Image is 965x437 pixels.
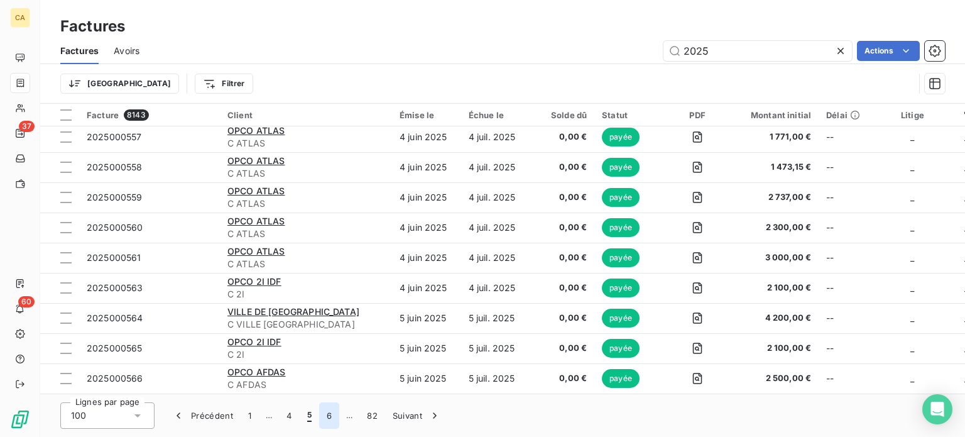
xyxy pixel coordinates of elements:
span: 37 [19,121,35,132]
button: 5 [300,402,319,429]
span: 100 [71,409,86,422]
td: 5 juin 2025 [392,333,461,363]
span: payée [602,128,640,147]
img: Logo LeanPay [10,409,30,429]
td: 5 juin 2025 [392,303,461,333]
div: Client [227,110,384,120]
span: 2 100,00 € [736,282,811,294]
span: payée [602,339,640,358]
td: 5 juil. 2025 [461,333,530,363]
span: C 2I [227,288,384,301]
span: payée [602,248,640,267]
button: 4 [279,402,299,429]
span: … [259,406,279,426]
button: 1 [241,402,259,429]
input: Rechercher [663,41,852,61]
span: C 2I [227,348,384,361]
span: 2 300,00 € [736,221,811,234]
td: 5 juil. 2025 [461,363,530,394]
td: 4 juil. 2025 [461,122,530,152]
span: OPCO ATLAS [227,246,285,257]
span: C ATLAS [227,228,384,240]
td: -- [819,243,868,273]
span: OPCO 2I IDF [227,276,281,287]
td: -- [819,303,868,333]
button: Précédent [165,402,241,429]
span: 2025000559 [87,192,143,202]
span: C VILLE [GEOGRAPHIC_DATA] [227,318,384,331]
span: 0,00 € [537,191,587,204]
td: 4 juin 2025 [392,213,461,243]
td: -- [819,213,868,243]
span: 0,00 € [537,342,587,355]
td: 4 juin 2025 [392,152,461,182]
span: payée [602,279,640,297]
td: -- [819,152,868,182]
div: Statut [602,110,659,120]
span: 2025000558 [87,162,143,172]
a: 37 [10,123,30,143]
span: 1 473,15 € [736,161,811,174]
span: _ [910,282,914,293]
td: 4 juin 2025 [392,182,461,213]
span: 60 [18,296,35,307]
div: PDF [674,110,720,120]
span: Facture [87,110,119,120]
span: 0,00 € [537,221,587,234]
div: Échue le [469,110,522,120]
td: 4 juil. 2025 [461,182,530,213]
span: 3 000,00 € [736,252,811,264]
span: C ATLAS [227,167,384,180]
span: 0,00 € [537,131,587,143]
span: VILLE DE [GEOGRAPHIC_DATA] [227,306,359,317]
span: 2 500,00 € [736,372,811,385]
span: payée [602,158,640,177]
span: 0,00 € [537,161,587,174]
span: 0,00 € [537,312,587,324]
button: 6 [319,402,339,429]
span: 2025000566 [87,373,143,384]
span: _ [910,131,914,142]
span: payée [602,218,640,237]
span: 1 771,00 € [736,131,811,143]
span: OPCO ATLAS [227,185,285,196]
td: -- [819,122,868,152]
span: OPCO 2I IDF [227,336,281,347]
span: 2025000557 [87,131,142,142]
span: _ [910,162,914,172]
span: 2025000561 [87,252,141,263]
span: OPCO ATLAS [227,155,285,166]
span: 8143 [124,109,149,121]
span: 2025000560 [87,222,143,233]
td: 4 juin 2025 [392,243,461,273]
button: Filtrer [195,74,253,94]
div: Montant initial [736,110,811,120]
div: Solde dû [537,110,587,120]
span: 2 737,00 € [736,191,811,204]
button: 82 [359,402,385,429]
span: _ [910,373,914,384]
h3: Factures [60,15,125,38]
span: C ATLAS [227,137,384,150]
button: Suivant [385,402,449,429]
td: 4 juil. 2025 [461,243,530,273]
span: _ [910,222,914,233]
span: OPCO ATLAS [227,216,285,226]
td: 4 juin 2025 [392,273,461,303]
span: payée [602,188,640,207]
span: C AFDAS [227,379,384,391]
span: _ [910,313,914,323]
button: [GEOGRAPHIC_DATA] [60,74,179,94]
span: _ [910,192,914,202]
td: -- [819,363,868,394]
span: 0,00 € [537,282,587,294]
td: 5 juin 2025 [392,363,461,394]
span: 2025000563 [87,282,143,293]
div: CA [10,8,30,28]
span: Factures [60,45,99,57]
span: C ATLAS [227,258,384,270]
div: Open Intercom Messenger [922,394,952,424]
span: 4 200,00 € [736,312,811,324]
div: Délai [826,110,860,120]
span: C ATLAS [227,197,384,210]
